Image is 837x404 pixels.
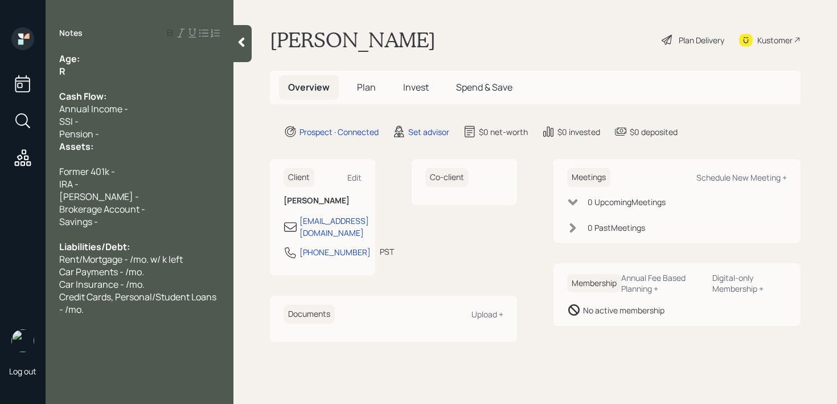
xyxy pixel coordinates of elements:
[270,27,436,52] h1: [PERSON_NAME]
[425,168,469,187] h6: Co-client
[59,253,183,266] span: Rent/Mortgage - /mo. w/ k left
[59,140,93,153] span: Assets:
[284,196,362,206] h6: [PERSON_NAME]
[299,215,369,239] div: [EMAIL_ADDRESS][DOMAIN_NAME]
[59,190,139,203] span: [PERSON_NAME] -
[712,272,787,294] div: Digital-only Membership +
[588,222,645,234] div: 0 Past Meeting s
[583,304,664,316] div: No active membership
[59,103,128,115] span: Annual Income -
[299,126,379,138] div: Prospect · Connected
[59,178,79,190] span: IRA -
[59,203,145,215] span: Brokerage Account -
[696,172,787,183] div: Schedule New Meeting +
[59,266,144,278] span: Car Payments - /mo.
[679,34,724,46] div: Plan Delivery
[11,329,34,352] img: retirable_logo.png
[403,81,429,93] span: Invest
[9,366,36,377] div: Log out
[284,305,335,324] h6: Documents
[59,240,130,253] span: Liabilities/Debt:
[59,128,99,140] span: Pension -
[621,272,703,294] div: Annual Fee Based Planning +
[557,126,600,138] div: $0 invested
[408,126,449,138] div: Set advisor
[59,65,65,77] span: R
[567,274,621,293] h6: Membership
[357,81,376,93] span: Plan
[288,81,330,93] span: Overview
[380,246,394,258] div: PST
[456,81,512,93] span: Spend & Save
[630,126,678,138] div: $0 deposited
[567,168,610,187] h6: Meetings
[59,90,106,103] span: Cash Flow:
[59,291,218,316] span: Credit Cards, Personal/Student Loans - /mo.
[299,246,371,258] div: [PHONE_NUMBER]
[59,215,98,228] span: Savings -
[59,115,79,128] span: SSI -
[284,168,314,187] h6: Client
[479,126,528,138] div: $0 net-worth
[59,165,115,178] span: Former 401k -
[757,34,793,46] div: Kustomer
[59,27,83,39] label: Notes
[59,52,80,65] span: Age:
[471,309,503,320] div: Upload +
[588,196,666,208] div: 0 Upcoming Meeting s
[347,172,362,183] div: Edit
[59,278,145,291] span: Car Insurance - /mo.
